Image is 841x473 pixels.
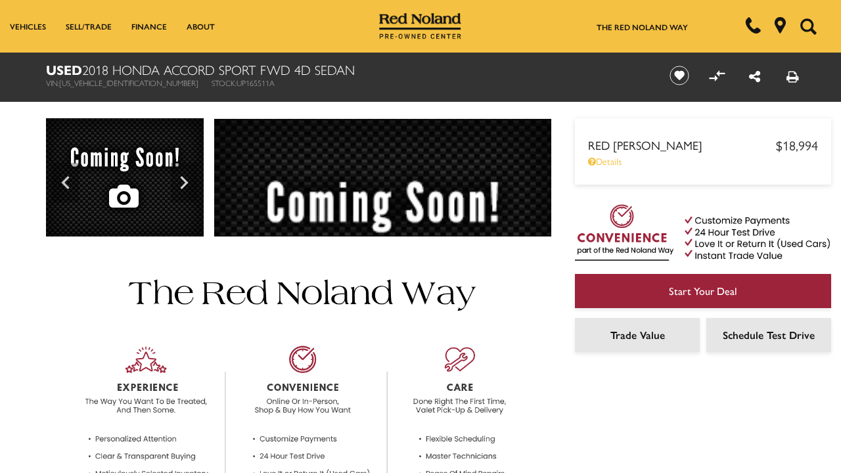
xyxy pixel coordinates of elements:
[575,274,831,308] a: Start Your Deal
[669,283,737,298] span: Start Your Deal
[379,18,462,31] a: Red Noland Pre-Owned
[588,137,776,153] span: Red [PERSON_NAME]
[575,318,700,352] a: Trade Value
[46,118,204,240] img: Used 2018 Platinum White Pearl Honda Sport image 1
[597,21,688,33] a: The Red Noland Way
[237,77,275,89] span: UP165511A
[588,135,818,154] a: Red [PERSON_NAME] $18,994
[588,154,818,168] a: Details
[46,77,59,89] span: VIN:
[214,118,552,379] img: Used 2018 Platinum White Pearl Honda Sport image 1
[776,135,818,154] span: $18,994
[665,65,694,86] button: Save vehicle
[212,77,237,89] span: Stock:
[610,327,665,342] span: Trade Value
[59,77,198,89] span: [US_VEHICLE_IDENTIFICATION_NUMBER]
[795,1,821,52] button: Open the search field
[46,62,647,77] h1: 2018 Honda Accord Sport FWD 4D Sedan
[707,66,727,85] button: Compare vehicle
[749,66,760,85] a: Share this Used 2018 Honda Accord Sport FWD 4D Sedan
[379,13,462,39] img: Red Noland Pre-Owned
[706,318,831,352] a: Schedule Test Drive
[46,60,82,79] strong: Used
[723,327,815,342] span: Schedule Test Drive
[786,66,799,85] a: Print this Used 2018 Honda Accord Sport FWD 4D Sedan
